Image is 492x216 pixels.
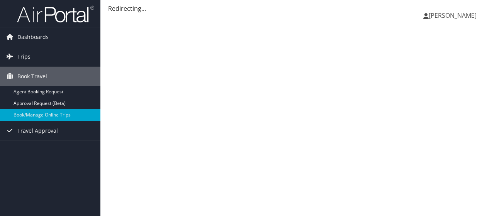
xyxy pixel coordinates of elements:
div: Redirecting... [108,4,484,13]
span: Book Travel [17,67,47,86]
span: Dashboards [17,27,49,47]
img: airportal-logo.png [17,5,94,23]
span: Travel Approval [17,121,58,140]
a: [PERSON_NAME] [423,4,484,27]
span: Trips [17,47,31,66]
span: [PERSON_NAME] [429,11,477,20]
